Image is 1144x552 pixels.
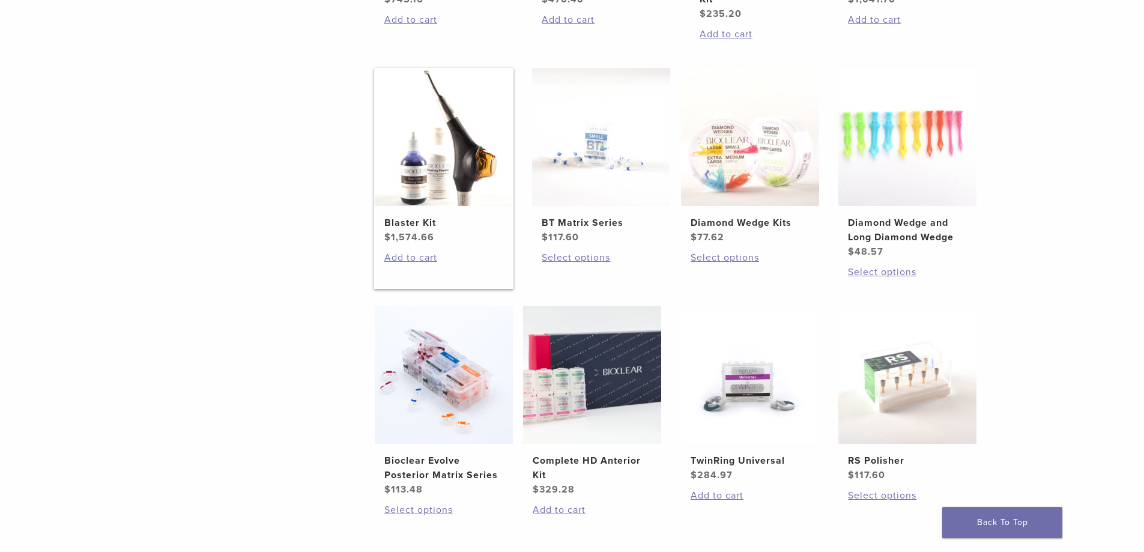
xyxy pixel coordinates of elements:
bdi: 113.48 [384,484,423,496]
a: BT Matrix SeriesBT Matrix Series $117.60 [531,68,671,244]
span: $ [533,484,539,496]
a: Complete HD Anterior KitComplete HD Anterior Kit $329.28 [522,306,662,497]
img: Diamond Wedge Kits [681,68,819,206]
a: Bioclear Evolve Posterior Matrix SeriesBioclear Evolve Posterior Matrix Series $113.48 [374,306,514,497]
h2: Bioclear Evolve Posterior Matrix Series [384,453,503,482]
bdi: 235.20 [700,8,742,20]
span: $ [848,246,855,258]
h2: Diamond Wedge and Long Diamond Wedge [848,216,967,244]
a: Add to cart: “Complete HD Anterior Kit” [533,503,652,517]
img: RS Polisher [838,306,976,444]
a: Select options for “Diamond Wedge and Long Diamond Wedge” [848,265,967,279]
a: Blaster KitBlaster Kit $1,574.66 [374,68,514,244]
h2: Diamond Wedge Kits [691,216,810,230]
a: Select options for “Bioclear Evolve Posterior Matrix Series” [384,503,503,517]
img: Bioclear Evolve Posterior Matrix Series [375,306,513,444]
bdi: 284.97 [691,469,733,481]
a: Add to cart: “HeatSync Kit” [848,13,967,27]
span: $ [700,8,706,20]
a: RS PolisherRS Polisher $117.60 [838,306,978,482]
span: $ [848,469,855,481]
bdi: 77.62 [691,231,724,243]
span: $ [384,231,391,243]
a: Add to cart: “Blaster Kit” [384,250,503,265]
a: Select options for “Diamond Wedge Kits” [691,250,810,265]
a: Add to cart: “Evolve All-in-One Kit” [384,13,503,27]
span: $ [384,484,391,496]
a: TwinRing UniversalTwinRing Universal $284.97 [680,306,820,482]
a: Diamond Wedge and Long Diamond WedgeDiamond Wedge and Long Diamond Wedge $48.57 [838,68,978,259]
bdi: 329.28 [533,484,575,496]
h2: Complete HD Anterior Kit [533,453,652,482]
img: BT Matrix Series [532,68,670,206]
a: Select options for “BT Matrix Series” [542,250,661,265]
a: Select options for “RS Polisher” [848,488,967,503]
img: TwinRing Universal [681,306,819,444]
img: Complete HD Anterior Kit [523,306,661,444]
bdi: 1,574.66 [384,231,434,243]
img: Blaster Kit [375,68,513,206]
bdi: 117.60 [848,469,885,481]
a: Add to cart: “TwinRing Universal” [691,488,810,503]
h2: RS Polisher [848,453,967,468]
a: Diamond Wedge KitsDiamond Wedge Kits $77.62 [680,68,820,244]
h2: BT Matrix Series [542,216,661,230]
img: Diamond Wedge and Long Diamond Wedge [838,68,976,206]
a: Add to cart: “Rockstar (RS) Polishing Kit” [700,27,819,41]
span: $ [691,469,697,481]
h2: Blaster Kit [384,216,503,230]
span: $ [691,231,697,243]
a: Add to cart: “Black Triangle (BT) Kit” [542,13,661,27]
bdi: 117.60 [542,231,579,243]
a: Back To Top [942,507,1062,538]
bdi: 48.57 [848,246,883,258]
h2: TwinRing Universal [691,453,810,468]
span: $ [542,231,548,243]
